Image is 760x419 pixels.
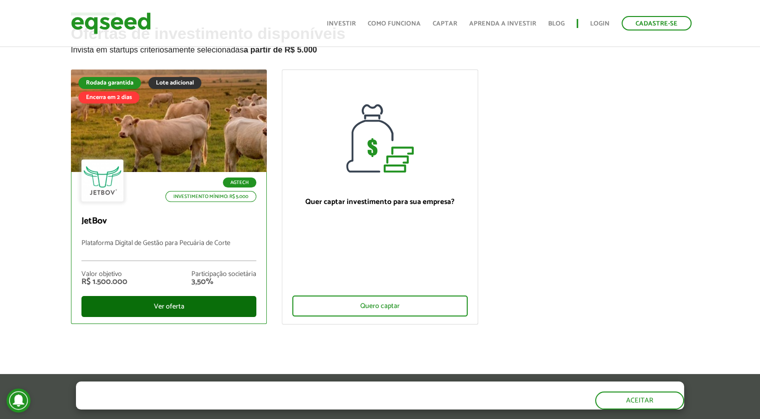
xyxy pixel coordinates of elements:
[191,278,256,286] div: 3,50%
[327,20,356,27] a: Investir
[590,20,610,27] a: Login
[71,25,690,69] h2: Ofertas de investimento disponíveis
[81,296,257,317] div: Ver oferta
[282,69,478,324] a: Quer captar investimento para sua empresa? Quero captar
[81,239,257,261] p: Plataforma Digital de Gestão para Pecuária de Corte
[78,91,139,103] div: Encerra em 2 dias
[548,20,565,27] a: Blog
[433,20,457,27] a: Captar
[469,20,536,27] a: Aprenda a investir
[81,271,127,278] div: Valor objetivo
[71,10,151,36] img: EqSeed
[622,16,692,30] a: Cadastre-se
[78,77,141,89] div: Rodada garantida
[368,20,421,27] a: Como funciona
[76,381,438,397] h5: O site da EqSeed utiliza cookies para melhorar sua navegação.
[208,400,323,409] a: política de privacidade e de cookies
[81,216,257,227] p: JetBov
[81,278,127,286] div: R$ 1.500.000
[148,77,201,89] div: Lote adicional
[244,45,317,54] strong: a partir de R$ 5.000
[223,177,256,187] p: Agtech
[71,69,267,324] a: Rodada garantida Lote adicional Encerra em 2 dias Agtech Investimento mínimo: R$ 5.000 JetBov Pla...
[292,295,468,316] div: Quero captar
[292,197,468,206] p: Quer captar investimento para sua empresa?
[71,42,690,54] p: Invista em startups criteriosamente selecionadas
[191,271,256,278] div: Participação societária
[165,191,256,202] p: Investimento mínimo: R$ 5.000
[76,399,438,409] p: Ao clicar em "aceitar", você aceita nossa .
[595,391,684,409] button: Aceitar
